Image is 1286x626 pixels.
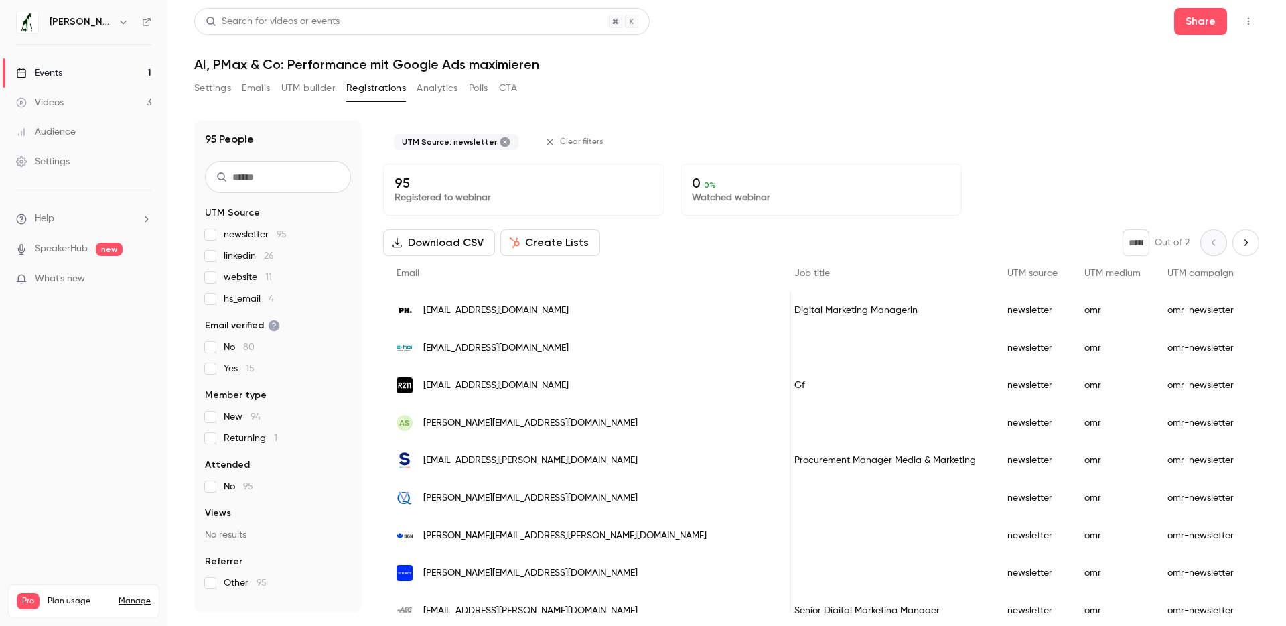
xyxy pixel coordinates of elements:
p: No results [205,528,351,542]
div: omr [1071,404,1154,442]
img: bgn.de [397,527,413,544]
div: newsletter [994,404,1071,442]
span: newsletter [224,228,287,241]
div: Settings [16,155,70,168]
img: purhair.de [397,302,413,318]
p: 95 [395,175,653,191]
h1: AI, PMax & Co: Performance mit Google Ads maximieren [194,56,1259,72]
div: Videos [16,96,64,109]
div: Digital Marketing Managerin [781,292,994,329]
section: facet-groups [205,206,351,590]
span: new [96,243,123,256]
button: Remove "newsletter" from selected "UTM Source" filter [500,137,510,147]
p: 0 [692,175,950,191]
span: [EMAIL_ADDRESS][PERSON_NAME][DOMAIN_NAME] [423,454,638,468]
button: Download CSV [383,229,495,256]
span: 80 [243,342,255,352]
div: newsletter [994,329,1071,367]
div: omr [1071,367,1154,404]
div: omr [1071,554,1154,592]
span: Attended [205,458,250,472]
img: aegeurope.com [397,603,413,619]
div: Gf [781,367,994,404]
div: omr [1071,292,1154,329]
span: 26 [264,251,274,261]
p: Watched webinar [692,191,950,204]
span: 95 [243,482,253,491]
span: UTM source [1007,269,1058,278]
span: Member type [205,389,267,402]
div: Procurement Manager Media & Marketing [781,442,994,479]
div: newsletter [994,554,1071,592]
span: [PERSON_NAME][EMAIL_ADDRESS][DOMAIN_NAME] [423,416,638,430]
span: Returning [224,432,277,445]
span: [PERSON_NAME][EMAIL_ADDRESS][PERSON_NAME][DOMAIN_NAME] [423,529,707,543]
span: UTM Source [205,206,260,220]
span: UTM medium [1084,269,1141,278]
div: newsletter [994,367,1071,404]
span: Yes [224,362,255,375]
div: omr-newsletter [1154,404,1247,442]
span: website [224,271,272,284]
div: newsletter [994,517,1071,554]
p: Registered to webinar [395,191,653,204]
h1: 95 People [205,131,254,147]
img: saint-elmos.com [397,565,413,581]
span: Email [397,269,419,278]
span: Plan usage [48,596,111,607]
span: 95 [257,578,267,588]
span: 95 [277,230,287,239]
a: Manage [119,596,151,607]
span: No [224,340,255,354]
p: Out of 2 [1155,236,1190,249]
span: UTM campaign [1167,269,1234,278]
button: Share [1174,8,1227,35]
div: omr [1071,479,1154,517]
button: UTM builder [281,78,336,99]
span: UTM Source: newsletter [402,137,497,147]
div: newsletter [994,479,1071,517]
img: e-hoi.de [397,345,413,351]
div: omr-newsletter [1154,479,1247,517]
span: 11 [265,273,272,282]
span: AS [399,417,410,429]
button: Next page [1232,229,1259,256]
span: Other [224,576,267,590]
span: What's new [35,272,85,286]
button: Polls [469,78,488,99]
img: quintessenz.tv [397,490,413,506]
span: linkedin [224,249,274,263]
div: Events [16,66,62,80]
span: [EMAIL_ADDRESS][DOMAIN_NAME] [423,341,569,355]
span: 15 [246,364,255,373]
span: [EMAIL_ADDRESS][DOMAIN_NAME] [423,304,569,318]
button: Registrations [346,78,406,99]
div: Search for videos or events [206,15,340,29]
a: SpeakerHub [35,242,88,256]
div: omr [1071,442,1154,479]
div: omr-newsletter [1154,367,1247,404]
div: Audience [16,125,76,139]
button: Emails [242,78,270,99]
span: No [224,480,253,493]
h6: [PERSON_NAME] von [PERSON_NAME] IMPACT [50,15,113,29]
span: 94 [251,412,261,422]
span: New [224,410,261,424]
li: help-dropdown-opener [16,212,151,226]
span: 4 [269,294,274,304]
div: omr-newsletter [1154,554,1247,592]
button: Analytics [417,78,458,99]
button: Create Lists [500,229,600,256]
span: [EMAIL_ADDRESS][DOMAIN_NAME] [423,379,569,393]
span: Referrer [205,555,242,568]
div: omr-newsletter [1154,442,1247,479]
div: newsletter [994,292,1071,329]
div: omr [1071,329,1154,367]
div: omr-newsletter [1154,517,1247,554]
span: [PERSON_NAME][EMAIL_ADDRESS][DOMAIN_NAME] [423,491,638,505]
span: [PERSON_NAME][EMAIL_ADDRESS][DOMAIN_NAME] [423,566,638,580]
div: omr-newsletter [1154,329,1247,367]
span: hs_email [224,292,274,306]
div: newsletter [994,442,1071,479]
span: Clear filters [560,137,603,147]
